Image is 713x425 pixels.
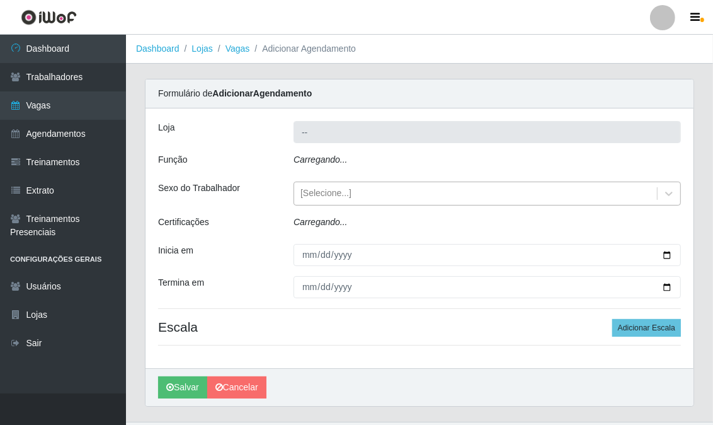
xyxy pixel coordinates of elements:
[225,44,250,54] a: Vagas
[294,217,348,227] i: Carregando...
[158,216,209,229] label: Certificações
[158,153,188,166] label: Função
[300,187,351,201] div: [Selecione...]
[191,44,212,54] a: Lojas
[294,154,348,165] i: Carregando...
[145,79,693,108] div: Formulário de
[249,42,356,55] li: Adicionar Agendamento
[158,376,207,399] button: Salvar
[158,244,193,257] label: Inicia em
[136,44,180,54] a: Dashboard
[612,319,681,337] button: Adicionar Escala
[158,319,681,335] h4: Escala
[21,9,77,25] img: CoreUI Logo
[126,35,713,64] nav: breadcrumb
[294,276,681,298] input: 00/00/0000
[294,244,681,266] input: 00/00/0000
[158,276,204,289] label: Termina em
[158,121,174,134] label: Loja
[212,88,312,98] strong: Adicionar Agendamento
[158,182,240,195] label: Sexo do Trabalhador
[207,376,266,399] a: Cancelar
